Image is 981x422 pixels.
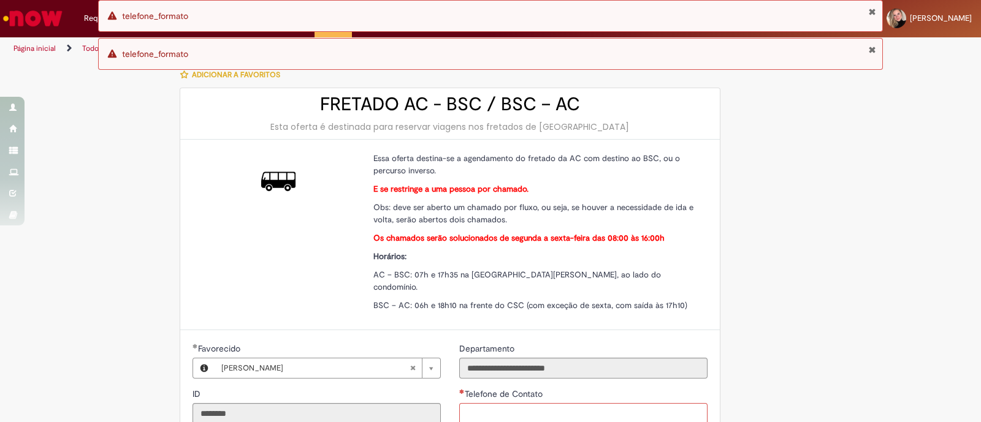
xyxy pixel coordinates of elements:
span: Essa oferta destina-se a agendamento do fretado da AC com destino ao BSC, ou o percurso inverso. [373,153,680,176]
a: Página inicial [13,43,56,53]
span: telefone_formato [122,48,188,59]
a: Todos os Catálogos [82,43,147,53]
a: [PERSON_NAME]Limpar campo Favorecido [215,358,440,378]
span: Telefone de Contato [465,388,545,399]
img: ServiceNow [1,6,64,31]
strong: Horários: [373,251,407,262]
h2: FRETADO AC - BSC / BSC – AC [193,94,708,115]
span: Necessários - Favorecido [198,343,243,354]
abbr: Limpar campo Favorecido [403,358,422,378]
span: BSC – AC: 06h e 18h10 na frente do CSC (com exceção de sexta, com saída às 17h10) [373,300,687,311]
span: [PERSON_NAME] [221,358,410,378]
span: Requisições [84,12,127,24]
button: Fechar Notificação [868,7,876,17]
strong: Os chamados serão solucionados de segunda a sexta-feira das 08:00 às 16:00h [373,233,665,243]
span: [PERSON_NAME] [910,13,972,23]
button: Fechar Notificação [868,45,876,55]
img: FRETADO AC - BSC / BSC – AC [261,164,296,198]
span: Obs: deve ser aberto um chamado por fluxo, ou seja, se houver a necessidade de ida e volta, serão... [373,202,693,225]
span: Necessários [459,389,465,394]
span: AC – BSC: 07h e 17h35 na [GEOGRAPHIC_DATA][PERSON_NAME], ao lado do condomínio. [373,269,661,292]
span: telefone_formato [122,10,188,21]
span: Somente leitura - Departamento [459,343,517,354]
label: Somente leitura - ID [193,388,203,400]
div: Esta oferta é destinada para reservar viagens nos fretados de [GEOGRAPHIC_DATA] [193,121,708,133]
span: Obrigatório Preenchido [193,344,198,349]
span: Adicionar a Favoritos [192,70,280,80]
ul: Trilhas de página [9,37,645,60]
strong: E se restringe a uma pessoa por chamado. [373,184,529,194]
input: Departamento [459,358,708,379]
label: Somente leitura - Departamento [459,342,517,355]
button: Favorecido, Visualizar este registro Bianca Stefanovicians [193,358,215,378]
span: Somente leitura - ID [193,388,203,399]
